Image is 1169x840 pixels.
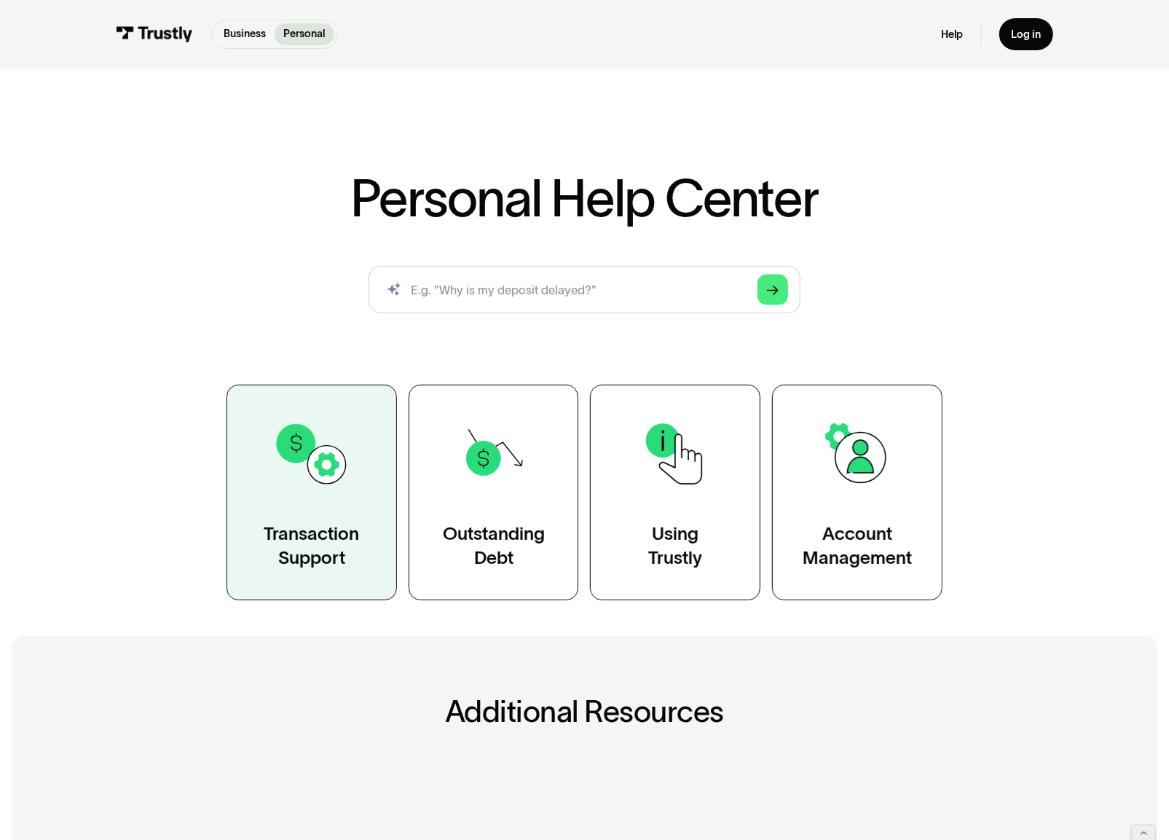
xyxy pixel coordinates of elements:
[350,172,819,224] h1: Personal Help Center
[443,522,545,570] div: Outstanding Debt
[369,266,800,313] input: search
[215,23,275,45] a: Business
[941,28,963,42] a: Help
[116,26,193,42] img: Trustly Logo
[999,18,1053,50] a: Log in
[224,26,266,42] p: Business
[648,522,702,570] div: Using Trustly
[153,696,1016,729] h2: Additional Resources
[264,522,359,570] div: Transaction Support
[369,266,800,313] form: Search
[275,23,334,45] a: Personal
[227,385,397,600] a: TransactionSupport
[409,385,579,600] a: OutstandingDebt
[284,26,326,42] p: Personal
[772,385,942,600] a: AccountManagement
[590,385,760,600] a: UsingTrustly
[803,522,912,570] div: Account Management
[1012,28,1042,42] div: Log in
